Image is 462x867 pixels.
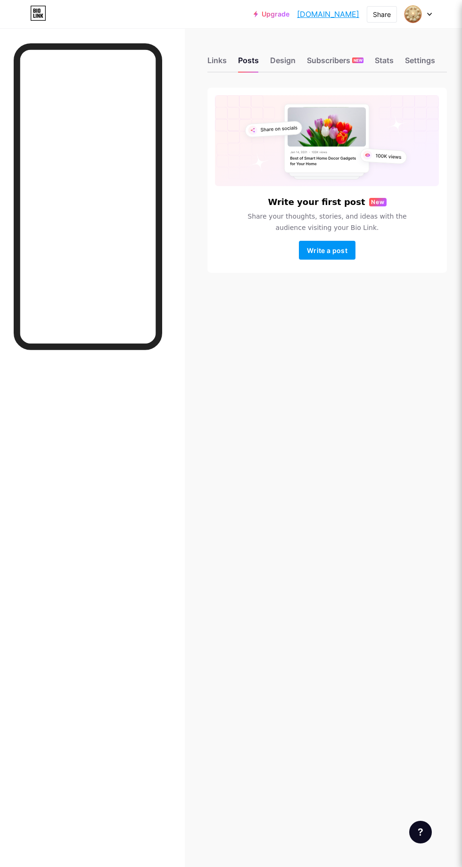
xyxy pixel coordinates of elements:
div: Share [373,9,391,19]
span: Share your thoughts, stories, and ideas with the audience visiting your Bio Link. [238,211,417,233]
div: Links [207,55,227,72]
img: havenofglow [404,5,422,23]
h6: Write your first post [268,197,365,207]
button: Write a post [299,241,355,260]
div: Subscribers [307,55,363,72]
span: Write a post [307,246,347,254]
a: Upgrade [254,10,289,18]
div: Posts [238,55,259,72]
div: Settings [405,55,435,72]
span: NEW [354,57,363,63]
div: Design [270,55,296,72]
div: Stats [375,55,394,72]
a: [DOMAIN_NAME] [297,8,359,20]
span: New [371,198,385,206]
